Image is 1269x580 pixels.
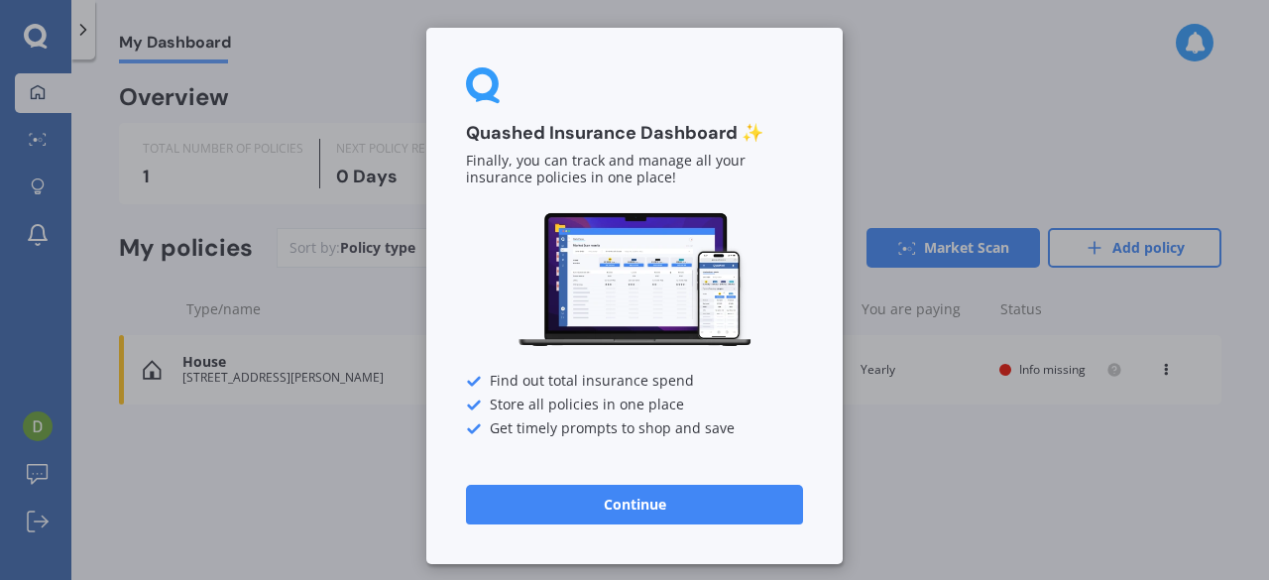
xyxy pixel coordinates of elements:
div: Get timely prompts to shop and save [466,421,803,437]
img: Dashboard [516,210,753,350]
p: Finally, you can track and manage all your insurance policies in one place! [466,153,803,186]
h3: Quashed Insurance Dashboard ✨ [466,122,803,145]
div: Store all policies in one place [466,398,803,413]
button: Continue [466,485,803,524]
div: Find out total insurance spend [466,374,803,390]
